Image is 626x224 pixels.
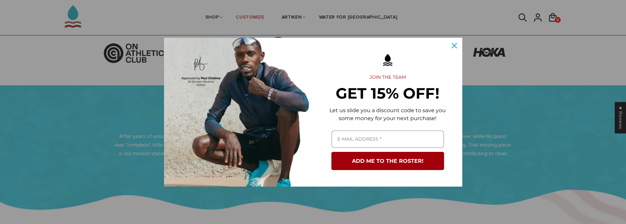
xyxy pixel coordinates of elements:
[324,107,452,122] p: Let us slide you a discount code to save you some money for your next purchase!
[452,43,457,48] svg: close icon
[446,38,462,54] button: Close
[331,130,444,148] input: Email field
[336,84,439,102] strong: GET 15% OFF!
[324,74,452,80] h2: JOIN THE TEAM
[331,152,444,170] button: ADD ME TO THE ROSTER!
